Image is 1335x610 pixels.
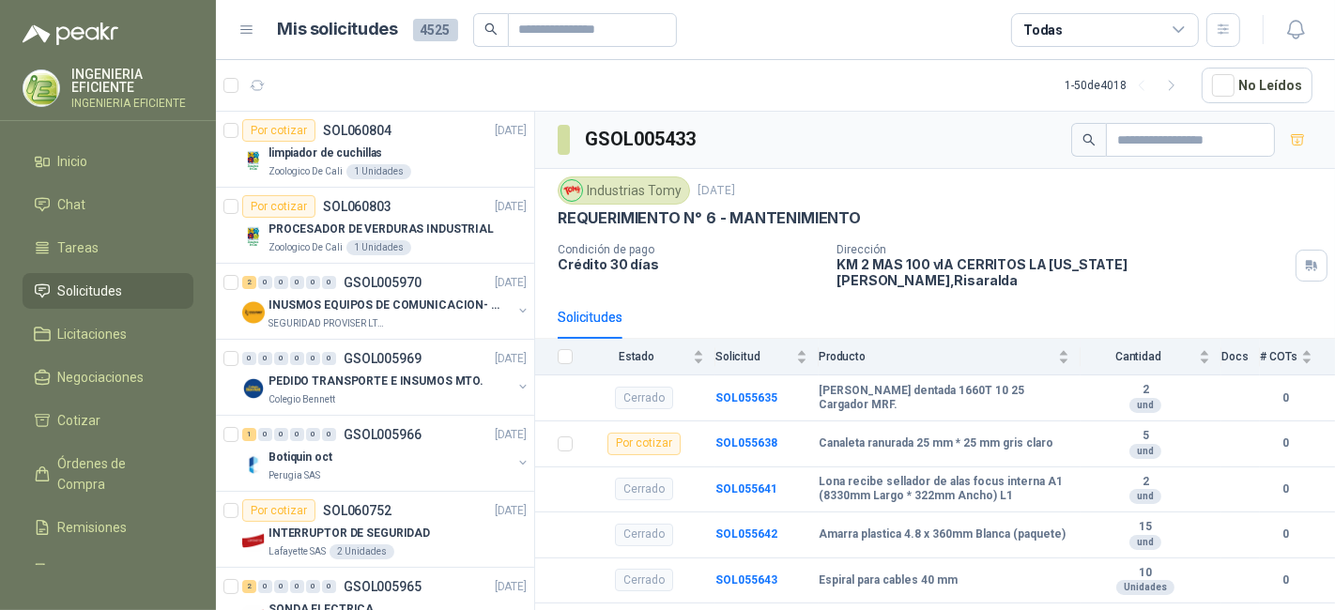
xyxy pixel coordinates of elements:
[1081,350,1195,363] span: Cantidad
[1260,389,1312,407] b: 0
[836,243,1288,256] p: Dirección
[290,580,304,593] div: 0
[71,68,193,94] p: INGENIERIA EFICIENTE
[23,553,193,588] a: Configuración
[58,281,123,301] span: Solicitudes
[484,23,498,36] span: search
[495,502,527,520] p: [DATE]
[558,208,861,228] p: REQUERIMIENTO N° 6 - MANTENIMIENTO
[258,580,272,593] div: 0
[269,392,335,407] p: Colegio Bennett
[495,274,527,292] p: [DATE]
[242,428,256,441] div: 1
[58,151,88,172] span: Inicio
[1023,20,1063,40] div: Todas
[584,350,689,363] span: Estado
[322,580,336,593] div: 0
[819,436,1053,451] b: Canaleta ranurada 25 mm * 25 mm gris claro
[23,23,118,45] img: Logo peakr
[715,391,777,404] b: SOL055635
[216,492,534,568] a: Por cotizarSOL060752[DATE] Company LogoINTERRUPTOR DE SEGURIDADLafayette SAS2 Unidades
[23,446,193,502] a: Órdenes de Compra
[269,373,483,390] p: PEDIDO TRANSPORTE E INSUMOS MTO.
[242,423,530,483] a: 1 0 0 0 0 0 GSOL005966[DATE] Company LogoBotiquin octPerugia SAS
[715,527,777,541] a: SOL055642
[1129,535,1161,550] div: und
[274,352,288,365] div: 0
[23,316,193,352] a: Licitaciones
[242,580,256,593] div: 2
[306,580,320,593] div: 0
[330,544,394,559] div: 2 Unidades
[1065,70,1187,100] div: 1 - 50 de 4018
[561,180,582,201] img: Company Logo
[1260,435,1312,452] b: 0
[344,580,422,593] p: GSOL005965
[23,273,193,309] a: Solicitudes
[322,276,336,289] div: 0
[1082,133,1096,146] span: search
[242,119,315,142] div: Por cotizar
[323,504,391,517] p: SOL060752
[819,573,958,588] b: Espiral para cables 40 mm
[615,569,673,591] div: Cerrado
[1260,339,1335,375] th: # COTs
[1129,398,1161,413] div: und
[495,122,527,140] p: [DATE]
[1129,444,1161,459] div: und
[23,359,193,395] a: Negociaciones
[495,198,527,216] p: [DATE]
[558,243,821,256] p: Condición de pago
[1081,520,1210,535] b: 15
[242,276,256,289] div: 2
[216,188,534,264] a: Por cotizarSOL060803[DATE] Company LogoPROCESADOR DE VERDURAS INDUSTRIALZoologico De Cali1 Unidades
[715,573,777,587] b: SOL055643
[23,403,193,438] a: Cotizar
[258,352,272,365] div: 0
[1202,68,1312,103] button: No Leídos
[274,276,288,289] div: 0
[58,324,128,344] span: Licitaciones
[607,433,681,455] div: Por cotizar
[269,525,430,542] p: INTERRUPTOR DE SEGURIDAD
[1081,383,1210,398] b: 2
[242,453,265,476] img: Company Logo
[344,276,422,289] p: GSOL005970
[290,428,304,441] div: 0
[1081,566,1210,581] b: 10
[242,271,530,331] a: 2 0 0 0 0 0 GSOL005970[DATE] Company LogoINUSMOS EQUIPOS DE COMUNICACION- DGP 8550SEGURIDAD PROVI...
[715,436,777,450] a: SOL055638
[23,230,193,266] a: Tareas
[58,367,145,388] span: Negociaciones
[274,580,288,593] div: 0
[615,524,673,546] div: Cerrado
[323,124,391,137] p: SOL060804
[819,350,1054,363] span: Producto
[269,544,326,559] p: Lafayette SAS
[346,164,411,179] div: 1 Unidades
[258,276,272,289] div: 0
[242,347,530,407] a: 0 0 0 0 0 0 GSOL005969[DATE] Company LogoPEDIDO TRANSPORTE E INSUMOS MTO.Colegio Bennett
[323,200,391,213] p: SOL060803
[413,19,458,41] span: 4525
[1260,572,1312,589] b: 0
[1260,526,1312,543] b: 0
[23,510,193,545] a: Remisiones
[269,297,502,314] p: INUSMOS EQUIPOS DE COMUNICACION- DGP 8550
[258,428,272,441] div: 0
[269,240,343,255] p: Zoologico De Cali
[58,517,128,538] span: Remisiones
[615,387,673,409] div: Cerrado
[819,339,1081,375] th: Producto
[698,182,735,200] p: [DATE]
[715,339,819,375] th: Solicitud
[1221,339,1260,375] th: Docs
[819,527,1066,542] b: Amarra plastica 4.8 x 360mm Blanca (paquete)
[58,560,141,581] span: Configuración
[269,221,494,238] p: PROCESADOR DE VERDURAS INDUSTRIAL
[274,428,288,441] div: 0
[290,276,304,289] div: 0
[58,453,176,495] span: Órdenes de Compra
[1081,475,1210,490] b: 2
[306,352,320,365] div: 0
